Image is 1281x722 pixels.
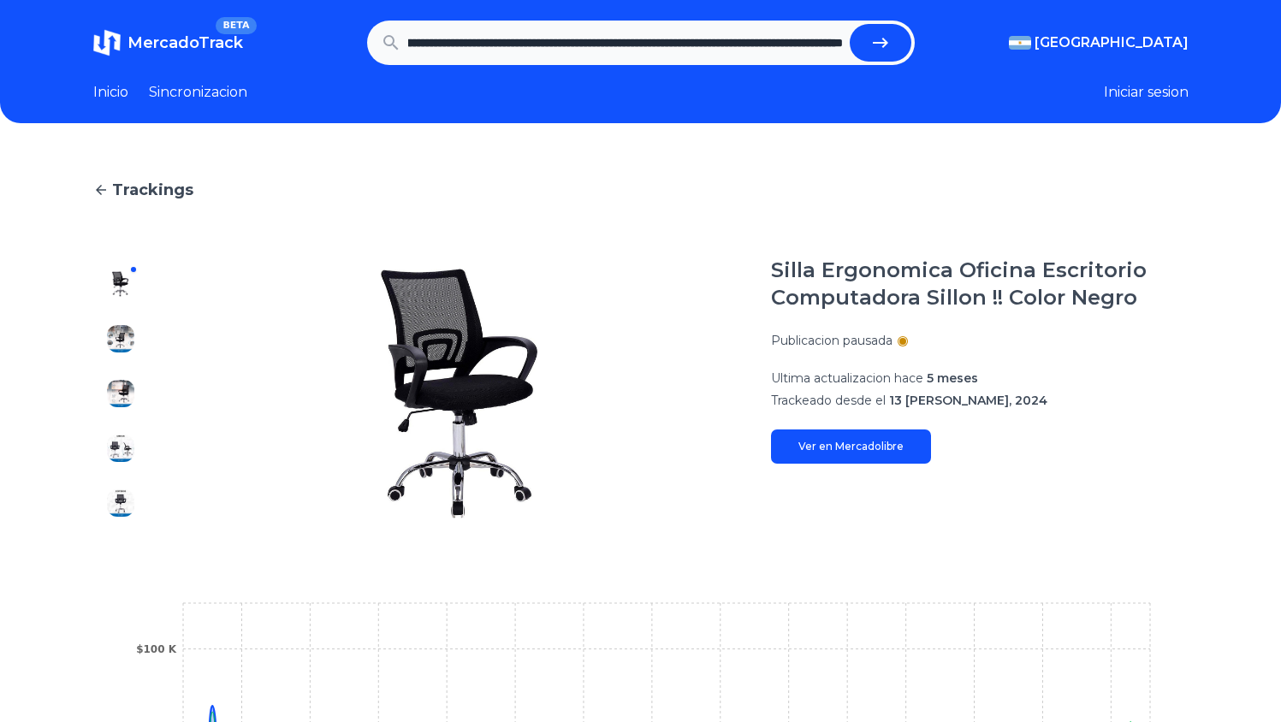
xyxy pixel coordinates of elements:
[771,429,931,464] a: Ver en Mercadolibre
[771,370,923,386] span: Ultima actualizacion hace
[1104,82,1189,103] button: Iniciar sesion
[1009,33,1189,53] button: [GEOGRAPHIC_DATA]
[1009,36,1031,50] img: Argentina
[771,332,893,349] p: Publicacion pausada
[149,82,247,103] a: Sincronizacion
[216,17,256,34] span: BETA
[771,393,886,408] span: Trackeado desde el
[1035,33,1189,53] span: [GEOGRAPHIC_DATA]
[93,178,1189,202] a: Trackings
[889,393,1047,408] span: 13 [PERSON_NAME], 2024
[771,257,1189,311] h1: Silla Ergonomica Oficina Escritorio Computadora Sillon !! Color Negro
[136,643,177,655] tspan: $100 K
[927,370,978,386] span: 5 meses
[93,29,243,56] a: MercadoTrackBETA
[182,257,737,530] img: Silla Ergonomica Oficina Escritorio Computadora Sillon !! Color Negro
[107,380,134,407] img: Silla Ergonomica Oficina Escritorio Computadora Sillon !! Color Negro
[128,33,243,52] span: MercadoTrack
[93,29,121,56] img: MercadoTrack
[107,270,134,298] img: Silla Ergonomica Oficina Escritorio Computadora Sillon !! Color Negro
[107,325,134,352] img: Silla Ergonomica Oficina Escritorio Computadora Sillon !! Color Negro
[93,82,128,103] a: Inicio
[112,178,193,202] span: Trackings
[107,489,134,517] img: Silla Ergonomica Oficina Escritorio Computadora Sillon !! Color Negro
[107,435,134,462] img: Silla Ergonomica Oficina Escritorio Computadora Sillon !! Color Negro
